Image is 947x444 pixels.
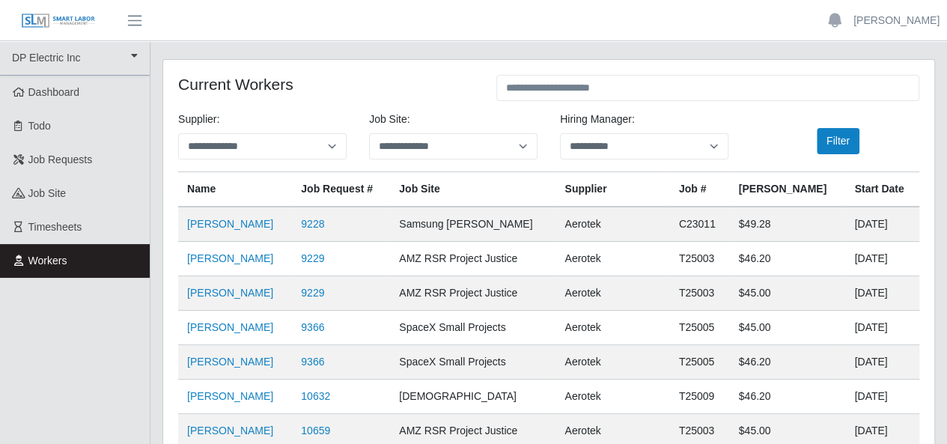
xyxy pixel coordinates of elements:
[670,172,730,207] th: Job #
[730,242,846,276] td: $46.20
[555,380,669,414] td: Aerotek
[555,311,669,345] td: Aerotek
[390,207,555,242] td: Samsung [PERSON_NAME]
[187,425,273,437] a: [PERSON_NAME]
[390,345,555,380] td: SpaceX Small Projects
[845,276,919,311] td: [DATE]
[845,172,919,207] th: Start Date
[28,187,67,199] span: job site
[555,207,669,242] td: Aerotek
[390,242,555,276] td: AMZ RSR Project Justice
[301,287,324,299] a: 9229
[301,321,324,333] a: 9366
[390,172,555,207] th: job site
[817,128,859,154] button: Filter
[390,311,555,345] td: SpaceX Small Projects
[187,218,273,230] a: [PERSON_NAME]
[845,345,919,380] td: [DATE]
[301,425,330,437] a: 10659
[555,345,669,380] td: Aerotek
[187,390,273,402] a: [PERSON_NAME]
[730,380,846,414] td: $46.20
[187,287,273,299] a: [PERSON_NAME]
[670,242,730,276] td: T25003
[730,345,846,380] td: $46.20
[301,218,324,230] a: 9228
[730,276,846,311] td: $45.00
[730,172,846,207] th: [PERSON_NAME]
[555,276,669,311] td: Aerotek
[292,172,390,207] th: Job Request #
[301,356,324,368] a: 9366
[28,221,82,233] span: Timesheets
[853,13,940,28] a: [PERSON_NAME]
[301,252,324,264] a: 9229
[845,242,919,276] td: [DATE]
[28,255,67,267] span: Workers
[21,13,96,29] img: SLM Logo
[670,345,730,380] td: T25005
[845,311,919,345] td: [DATE]
[28,120,51,132] span: Todo
[845,380,919,414] td: [DATE]
[178,172,292,207] th: Name
[187,321,273,333] a: [PERSON_NAME]
[560,112,635,127] label: Hiring Manager:
[187,252,273,264] a: [PERSON_NAME]
[390,380,555,414] td: [DEMOGRAPHIC_DATA]
[555,172,669,207] th: Supplier
[369,112,409,127] label: job site:
[555,242,669,276] td: Aerotek
[187,356,273,368] a: [PERSON_NAME]
[845,207,919,242] td: [DATE]
[730,207,846,242] td: $49.28
[178,75,474,94] h4: Current Workers
[301,390,330,402] a: 10632
[670,380,730,414] td: T25009
[670,276,730,311] td: T25003
[178,112,219,127] label: Supplier:
[28,86,80,98] span: Dashboard
[670,207,730,242] td: C23011
[730,311,846,345] td: $45.00
[390,276,555,311] td: AMZ RSR Project Justice
[670,311,730,345] td: T25005
[28,153,93,165] span: Job Requests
